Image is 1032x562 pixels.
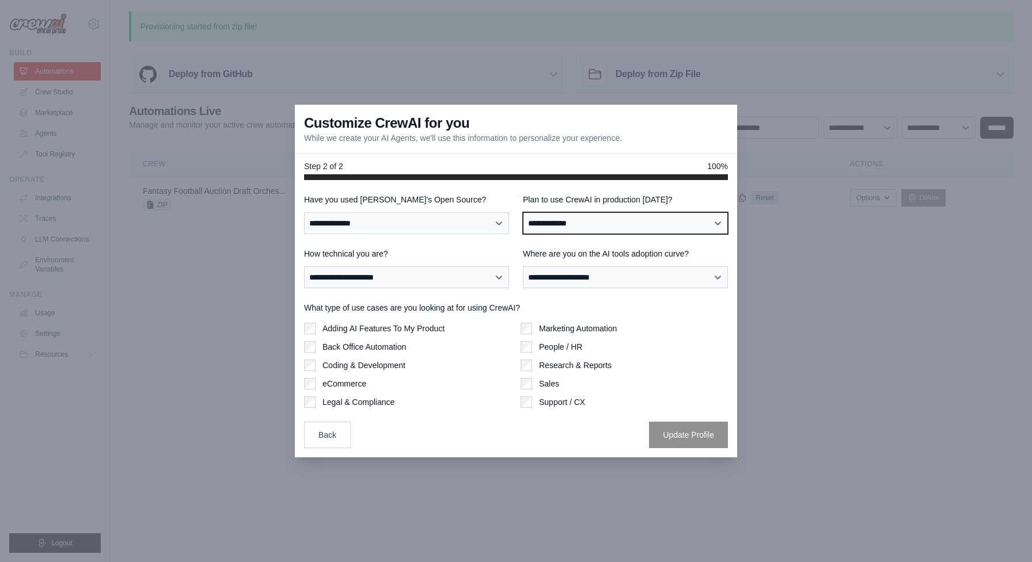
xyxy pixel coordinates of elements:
label: Have you used [PERSON_NAME]'s Open Source? [304,194,509,205]
label: Back Office Automation [322,341,406,353]
label: Support / CX [539,396,585,408]
span: Step 2 of 2 [304,160,343,172]
label: Adding AI Features To My Product [322,323,445,334]
label: What type of use cases are you looking at for using CrewAI? [304,302,728,314]
p: While we create your AI Agents, we'll use this information to personalize your experience. [304,132,622,144]
label: Research & Reports [539,360,612,371]
label: Where are you on the AI tools adoption curve? [523,248,728,259]
label: How technical you are? [304,248,509,259]
h3: Customize CrewAI for you [304,114,469,132]
label: Plan to use CrewAI in production [DATE]? [523,194,728,205]
label: Coding & Development [322,360,405,371]
label: eCommerce [322,378,366,389]
label: People / HR [539,341,582,353]
label: Legal & Compliance [322,396,394,408]
button: Update Profile [649,422,728,448]
button: Back [304,422,351,448]
span: 100% [707,160,728,172]
label: Sales [539,378,559,389]
label: Marketing Automation [539,323,617,334]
